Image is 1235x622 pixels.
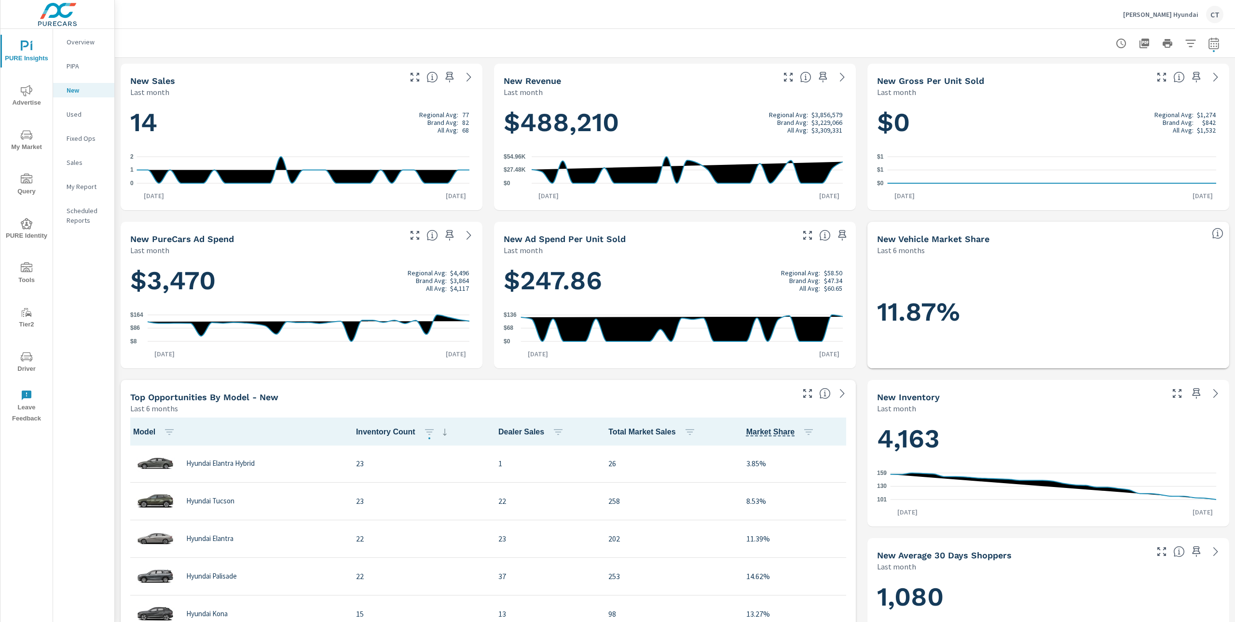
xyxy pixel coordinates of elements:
button: Make Fullscreen [800,228,815,243]
p: 14.62% [746,570,844,582]
p: 68 [462,126,469,134]
p: PIPA [67,61,107,71]
span: Save this to your personalized report [1189,544,1204,559]
p: Last month [130,244,169,256]
p: 3.85% [746,458,844,469]
div: CT [1206,6,1223,23]
text: 159 [877,470,887,476]
span: Average cost of advertising per each vehicle sold at the dealer over the selected date range. The... [819,230,831,241]
span: Query [3,174,50,197]
img: glamour [136,449,175,478]
div: PIPA [53,59,114,73]
p: 202 [608,533,731,544]
p: $1,274 [1197,111,1216,119]
span: Advertise [3,85,50,108]
p: All Avg: [426,284,447,292]
p: $47.34 [824,277,842,284]
button: Make Fullscreen [800,386,815,401]
p: Hyundai Palisade [186,572,237,581]
h1: 11.87% [877,296,1220,328]
p: All Avg: [438,126,458,134]
p: Last month [877,86,916,98]
span: PURE Insights [3,41,50,64]
span: Number of vehicles sold by the dealership over the selected date range. [Source: This data is sou... [426,71,438,83]
p: [DATE] [532,191,565,201]
h1: 1,080 [877,581,1220,613]
span: Leave Feedback [3,390,50,424]
p: Regional Avg: [408,269,447,277]
p: [DATE] [1186,507,1220,517]
text: $8 [130,338,137,345]
p: Hyundai Elantra Hybrid [186,459,255,468]
button: Make Fullscreen [781,69,796,85]
p: Hyundai Tucson [186,497,234,505]
p: 253 [608,570,731,582]
p: 77 [462,111,469,119]
span: Model sales / Total Market Sales. [Market = within dealer PMA (or 60 miles if no PMA is defined) ... [746,426,795,438]
span: Save this to your personalized report [1189,386,1204,401]
text: $1 [877,167,884,174]
img: glamour [136,524,175,553]
text: $86 [130,325,140,332]
span: Save this to your personalized report [442,228,457,243]
div: Fixed Ops [53,131,114,146]
span: Dealer Sales within ZipCode / Total Market Sales. [Market = within dealer PMA (or 60 miles if no ... [1212,228,1223,239]
p: All Avg: [787,126,808,134]
span: Save this to your personalized report [1189,69,1204,85]
p: Regional Avg: [419,111,458,119]
p: [DATE] [439,349,473,359]
p: 11.39% [746,533,844,544]
button: Make Fullscreen [1154,544,1169,559]
span: Average gross profit generated by the dealership for each vehicle sold over the selected date ran... [1173,71,1185,83]
text: $0 [504,338,510,345]
span: Dealer Sales [498,426,568,438]
p: 98 [608,608,731,620]
p: Used [67,109,107,119]
p: All Avg: [799,284,820,292]
p: Regional Avg: [1154,111,1194,119]
div: My Report [53,179,114,194]
a: See more details in report [1208,69,1223,85]
p: Last month [877,561,916,572]
p: 258 [608,495,731,507]
p: $3,229,066 [811,119,842,126]
p: 22 [498,495,593,507]
h5: New Sales [130,76,175,86]
p: Brand Avg: [416,277,447,284]
text: $54.96K [504,153,526,160]
p: [DATE] [439,191,473,201]
h1: $0 [877,106,1220,139]
p: Last month [504,86,543,98]
p: [DATE] [812,349,846,359]
button: Print Report [1158,34,1177,53]
p: My Report [67,182,107,191]
text: 1 [130,167,134,174]
div: nav menu [0,29,53,428]
text: 0 [130,180,134,187]
p: $60.65 [824,284,842,292]
span: Save this to your personalized report [835,228,850,243]
p: Regional Avg: [769,111,808,119]
p: $4,117 [450,284,469,292]
p: Hyundai Elantra [186,534,233,543]
h1: $488,210 [504,106,846,139]
h5: New Inventory [877,392,940,402]
p: Sales [67,158,107,167]
p: Brand Avg: [789,277,820,284]
p: [DATE] [1186,191,1220,201]
span: Total cost of media for all PureCars channels for the selected dealership group over the selected... [426,230,438,241]
span: PURE Identity [3,218,50,242]
p: [DATE] [891,507,924,517]
button: "Export Report to PDF" [1135,34,1154,53]
p: 23 [498,533,593,544]
p: 23 [356,458,483,469]
h1: 4,163 [877,422,1220,455]
h5: Top Opportunities by Model - New [130,392,278,402]
button: Make Fullscreen [407,69,423,85]
div: Overview [53,35,114,49]
p: Last month [877,403,916,414]
text: 130 [877,483,887,490]
a: See more details in report [461,69,477,85]
a: See more details in report [1208,544,1223,559]
p: [PERSON_NAME] Hyundai [1123,10,1198,19]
